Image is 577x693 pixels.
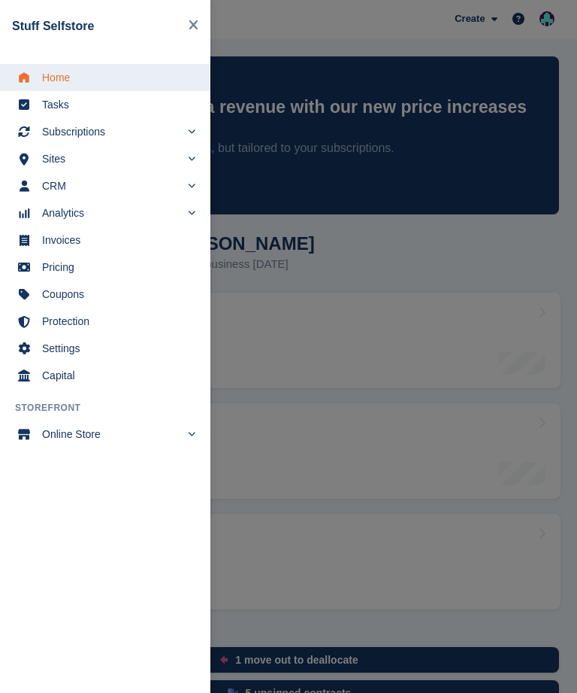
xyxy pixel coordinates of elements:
[42,311,188,332] span: Protection
[42,229,188,251] span: Invoices
[42,94,188,115] span: Tasks
[42,175,180,196] span: CRM
[12,17,183,35] div: Stuff Selfstore
[42,121,180,142] span: Subscriptions
[42,148,180,169] span: Sites
[42,67,188,88] span: Home
[42,424,180,445] span: Online Store
[42,202,180,223] span: Analytics
[15,401,210,415] span: Storefront
[42,257,188,278] span: Pricing
[42,365,188,386] span: Capital
[42,338,188,359] span: Settings
[183,12,204,40] button: Close navigation
[42,284,188,305] span: Coupons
